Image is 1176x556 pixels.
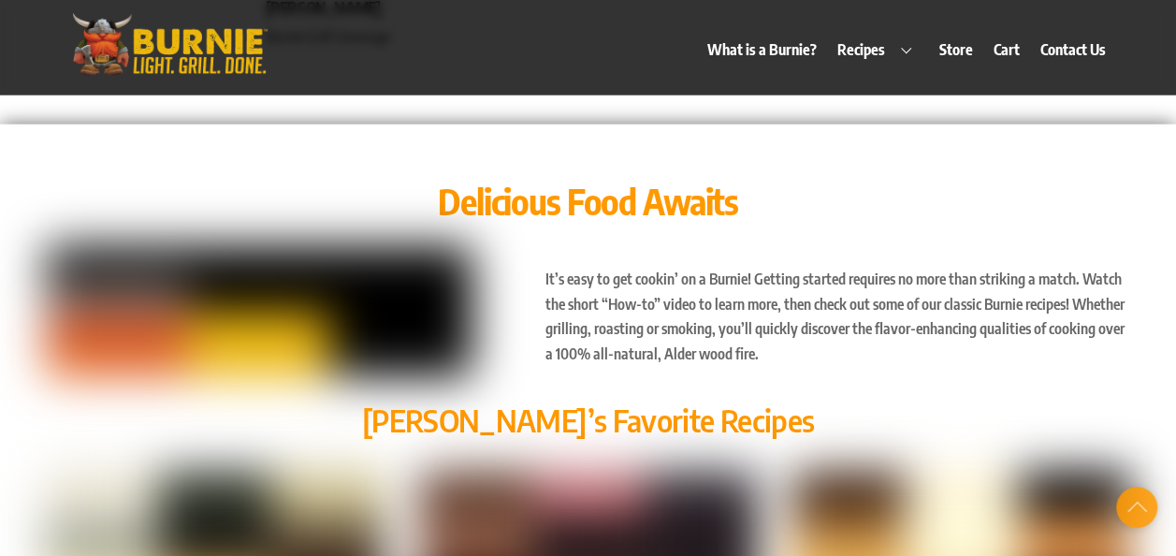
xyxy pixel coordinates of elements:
a: Contact Us [1031,28,1114,71]
span: [PERSON_NAME]’s Favorite Recipes [362,402,815,439]
a: Recipes [828,28,927,71]
span: Delicious Food Awaits [438,178,738,223]
p: It’s easy to get cookin’ on a Burnie! Getting started requires no more than striking a match. Wat... [544,267,1130,366]
img: burniegrill.com-logo-high-res-2020110_500px [46,246,474,379]
a: What is a Burnie? [698,28,825,71]
a: Burnie Grill [62,53,277,85]
a: Cart [984,28,1028,71]
img: burniegrill.com-logo-high-res-2020110_500px [62,9,277,80]
a: Store [930,28,981,71]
